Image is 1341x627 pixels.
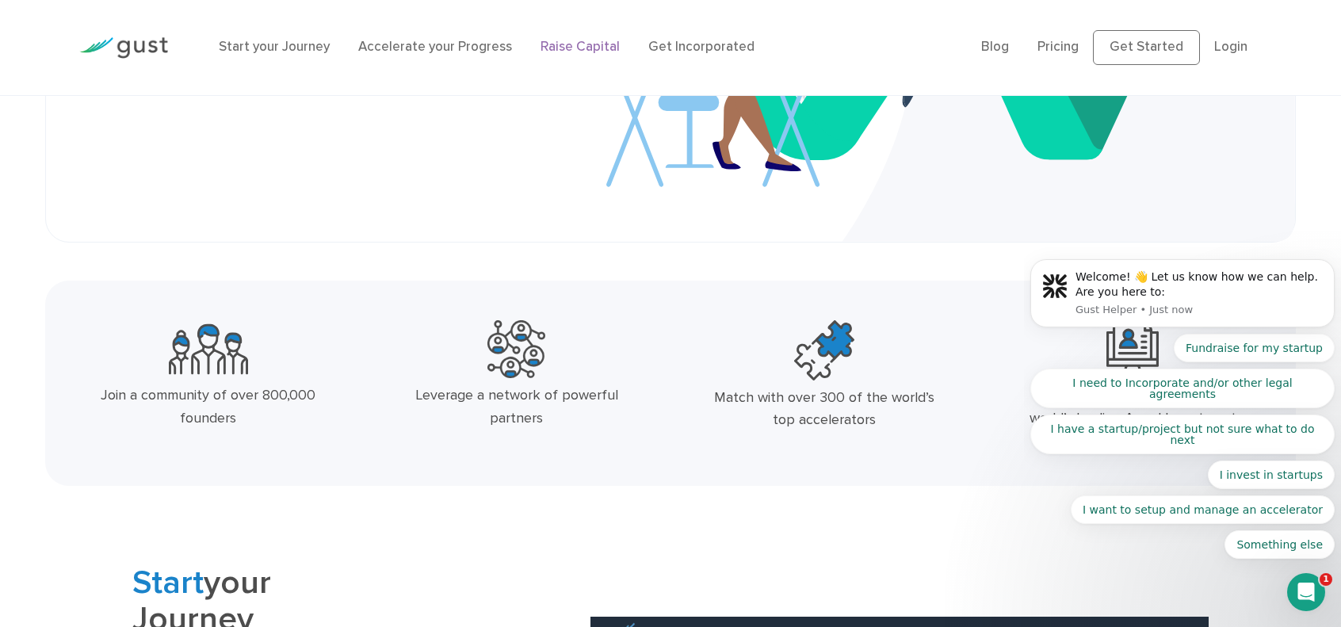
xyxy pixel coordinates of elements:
div: Match with over 300 of the world’s top accelerators [711,387,938,433]
a: Start your Journey [219,39,330,55]
span: Start [132,563,204,602]
span: 1 [1320,573,1332,586]
img: Powerful Partners [487,320,545,378]
img: Community Founders [169,320,248,378]
img: Gust Logo [79,37,168,59]
img: Top Accelerators [794,320,854,380]
a: Blog [981,39,1009,55]
a: Accelerate your Progress [358,39,512,55]
a: Get Started [1093,30,1200,65]
div: Apply to more than 750 of the world’s leading Angel Investment Groups [1019,384,1247,453]
a: Get Incorporated [648,39,755,55]
a: Pricing [1037,39,1079,55]
div: Leverage a network of powerful partners [403,384,630,430]
a: Login [1214,39,1247,55]
div: Join a community of over 800,000 founders [94,384,322,430]
iframe: Intercom notifications message [1024,56,1341,584]
a: Raise Capital [541,39,620,55]
iframe: Intercom live chat [1287,573,1325,611]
